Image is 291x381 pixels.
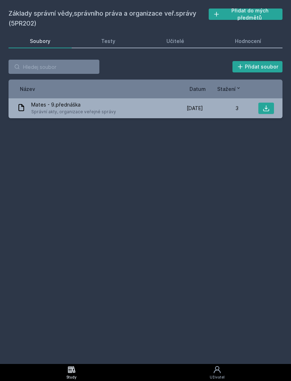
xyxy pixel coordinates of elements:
[145,34,205,48] a: Učitelé
[214,34,283,48] a: Hodnocení
[187,105,203,112] span: [DATE]
[66,375,77,380] div: Study
[9,60,99,74] input: Hledej soubor
[31,101,116,108] span: Mates - 9.přednáška
[30,38,50,45] div: Soubory
[190,85,206,93] button: Datum
[101,38,115,45] div: Testy
[217,85,241,93] button: Stažení
[210,375,225,380] div: Uživatel
[9,9,209,28] h2: Základy správní vědy,správního práva a organizace veř.správy (5PR202)
[20,85,35,93] button: Název
[31,108,116,115] span: Správní akty, organizace veřejné správy
[166,38,184,45] div: Učitelé
[9,34,72,48] a: Soubory
[232,61,283,72] button: Přidat soubor
[203,105,238,112] div: 3
[209,9,282,20] button: Přidat do mých předmětů
[217,85,236,93] span: Stažení
[80,34,137,48] a: Testy
[235,38,261,45] div: Hodnocení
